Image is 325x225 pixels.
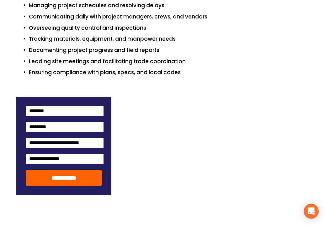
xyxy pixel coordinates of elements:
[29,13,309,21] p: Communicating daily with project managers, crews, and vendors
[29,1,309,10] p: Managing project schedules and resolving delays
[29,46,309,54] p: Documenting project progress and field reports
[304,204,319,219] div: Open Intercom Messenger
[29,24,309,32] p: Overseeing quality control and inspections
[29,68,309,77] p: Ensuring compliance with plans, specs, and local codes
[29,57,309,66] p: Leading site meetings and facilitating trade coordination
[29,35,309,43] p: Tracking materials, equipment, and manpower needs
